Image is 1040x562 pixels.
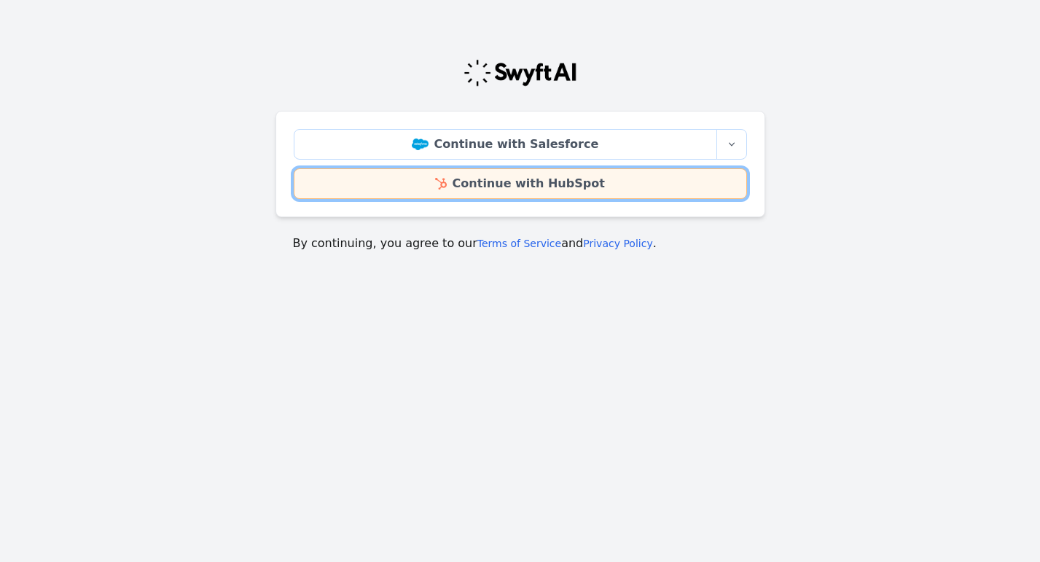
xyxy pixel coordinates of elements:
a: Privacy Policy [583,238,652,249]
img: Salesforce [412,138,429,150]
a: Terms of Service [477,238,561,249]
a: Continue with HubSpot [294,168,747,199]
p: By continuing, you agree to our and . [293,235,748,252]
img: HubSpot [435,178,446,190]
a: Continue with Salesforce [294,129,717,160]
img: Swyft Logo [463,58,578,87]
